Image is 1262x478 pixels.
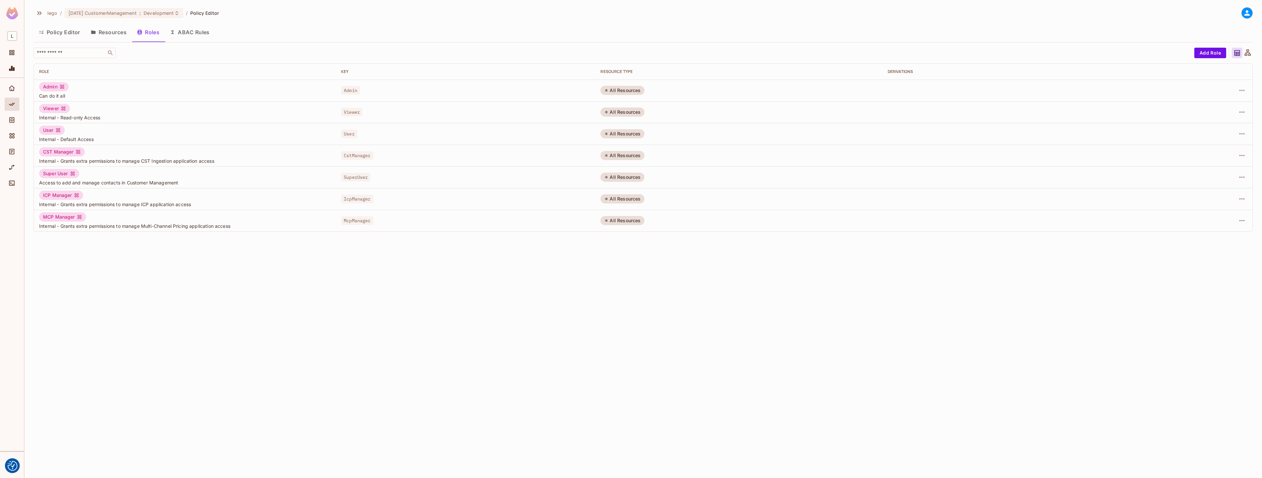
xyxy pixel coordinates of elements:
div: All Resources [600,194,644,203]
span: Internal - Read-only Access [39,114,331,121]
div: Derivations [888,69,1136,74]
div: Key [341,69,590,74]
span: L [7,31,17,41]
span: Can do it all [39,93,331,99]
div: Monitoring [5,62,19,75]
div: Super User [39,169,79,178]
span: IcpManager [341,195,373,203]
div: Admin [39,82,69,91]
div: All Resources [600,151,644,160]
img: Revisit consent button [8,461,17,471]
div: Workspace: lego [5,29,19,43]
span: Admin [341,86,360,95]
span: McpManager [341,216,373,225]
div: User [39,126,65,135]
div: All Resources [600,108,644,117]
span: Viewer [341,108,362,116]
button: Consent Preferences [8,461,17,471]
div: Directory [5,113,19,127]
div: RESOURCE TYPE [600,69,877,74]
div: Home [5,82,19,95]
span: Internal - Grants extra permissions to manage Multi-Channel Pricing application access [39,223,331,229]
li: / [186,10,188,16]
button: ABAC Rules [165,24,215,40]
span: Internal - Default Access [39,136,331,142]
div: CST Manager [39,147,85,156]
div: MCP Manager [39,212,86,222]
div: All Resources [600,216,644,225]
div: Viewer [39,104,70,113]
img: SReyMgAAAABJRU5ErkJggg== [6,7,18,19]
div: ICP Manager [39,191,83,200]
div: Projects [5,46,19,59]
div: Elements [5,129,19,142]
button: Add Role [1194,48,1226,58]
div: Role [39,69,331,74]
span: CstManager [341,151,373,160]
div: All Resources [600,173,644,182]
div: Help & Updates [5,457,19,470]
span: User [341,130,357,138]
span: Internal - Grants extra permissions to manage CST Ingestion application access [39,158,331,164]
div: URL Mapping [5,161,19,174]
button: Policy Editor [34,24,85,40]
span: the active workspace [47,10,58,16]
div: Audit Log [5,145,19,158]
span: SuperUser [341,173,370,181]
span: Internal - Grants extra permissions to manage ICP application access [39,201,331,207]
span: [DATE] CustomerManagement [68,10,137,16]
div: Policy [5,98,19,111]
button: Resources [85,24,132,40]
span: : [139,11,141,16]
span: Development [144,10,174,16]
div: All Resources [600,129,644,138]
button: Roles [132,24,165,40]
span: Access to add and manage contacts in Customer Management [39,179,331,186]
span: Policy Editor [190,10,219,16]
div: All Resources [600,86,644,95]
div: Connect [5,177,19,190]
li: / [60,10,62,16]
